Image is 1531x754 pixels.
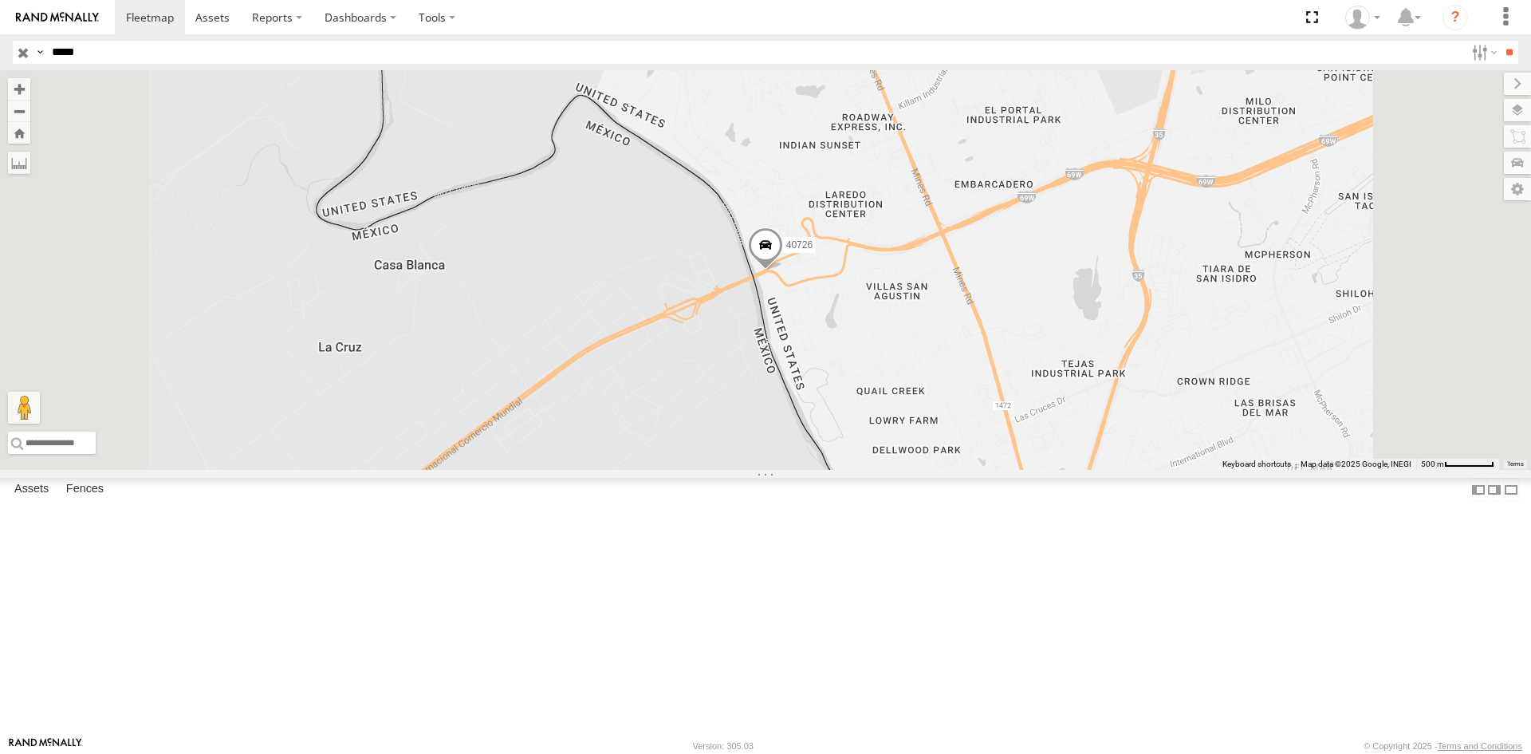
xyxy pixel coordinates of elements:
[8,78,30,100] button: Zoom in
[58,479,112,501] label: Fences
[1442,5,1468,30] i: ?
[786,239,813,250] span: 40726
[8,392,40,424] button: Drag Pegman onto the map to open Street View
[16,12,99,23] img: rand-logo.svg
[1301,460,1411,468] span: Map data ©2025 Google, INEGI
[1222,459,1291,470] button: Keyboard shortcuts
[1470,478,1486,501] label: Dock Summary Table to the Left
[1364,741,1522,751] div: © Copyright 2025 -
[8,152,30,174] label: Measure
[1466,41,1500,64] label: Search Filter Options
[8,100,30,122] button: Zoom out
[9,738,82,754] a: Visit our Website
[1421,460,1444,468] span: 500 m
[693,741,754,751] div: Version: 305.03
[1340,6,1386,30] div: Carlos Ortiz
[1507,461,1524,468] a: Terms
[8,122,30,144] button: Zoom Home
[33,41,46,64] label: Search Query
[1416,459,1499,470] button: Map Scale: 500 m per 59 pixels
[1486,478,1502,501] label: Dock Summary Table to the Right
[1438,741,1522,751] a: Terms and Conditions
[1504,178,1531,200] label: Map Settings
[1503,478,1519,501] label: Hide Summary Table
[6,479,57,501] label: Assets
